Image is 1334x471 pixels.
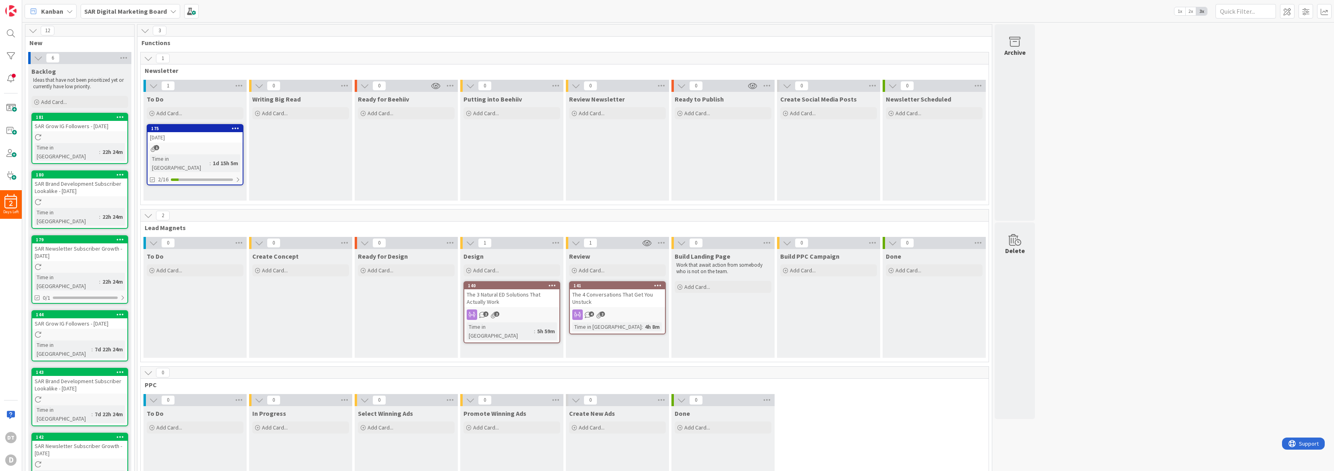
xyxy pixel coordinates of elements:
[41,6,63,16] span: Kanban
[267,395,281,405] span: 0
[35,340,91,358] div: Time in [GEOGRAPHIC_DATA]
[5,432,17,443] div: DT
[156,267,182,274] span: Add Card...
[463,409,526,417] span: Promote Winning Ads
[684,424,710,431] span: Add Card...
[464,282,559,289] div: 140
[41,98,67,106] span: Add Card...
[210,159,211,168] span: :
[896,267,921,274] span: Add Card...
[534,327,535,336] span: :
[1004,48,1026,57] div: Archive
[35,405,91,423] div: Time in [GEOGRAPHIC_DATA]
[570,282,665,307] div: 141The 4 Conversations That Get You Unstuck
[156,368,170,378] span: 0
[463,252,484,260] span: Design
[145,381,979,389] span: PPC
[464,289,559,307] div: The 3 Natural ED Solutions That Actually Work
[570,289,665,307] div: The 4 Conversations That Get You Unstuck
[579,267,605,274] span: Add Card...
[99,147,100,156] span: :
[1216,4,1276,19] input: Quick Filter...
[478,238,492,248] span: 1
[372,395,386,405] span: 0
[473,267,499,274] span: Add Card...
[5,454,17,466] div: D
[36,237,127,243] div: 179
[463,95,522,103] span: Putting into Beehiiv
[32,171,127,196] div: 180SAR Brand Development Subscriber Lookalike - [DATE]
[535,327,557,336] div: 5h 59m
[900,238,914,248] span: 0
[91,345,93,354] span: :
[676,261,764,275] span: Work that await action from somebody who is not on the team.
[572,322,642,331] div: Time in [GEOGRAPHIC_DATA]
[154,145,159,150] span: 1
[148,125,243,143] div: 175[DATE]
[158,175,168,184] span: 2/16
[100,277,125,286] div: 22h 24m
[32,171,127,178] div: 180
[886,95,951,103] span: Newsletter Scheduled
[368,267,393,274] span: Add Card...
[161,238,175,248] span: 0
[151,126,243,131] div: 175
[358,252,408,260] span: Ready for Design
[32,236,127,243] div: 179
[896,110,921,117] span: Add Card...
[156,110,182,117] span: Add Card...
[156,54,170,63] span: 1
[675,252,730,260] span: Build Landing Page
[1185,7,1196,15] span: 2x
[473,110,499,117] span: Add Card...
[32,121,127,131] div: SAR Grow IG Followers - [DATE]
[675,95,724,103] span: Ready to Publish
[252,95,301,103] span: Writing Big Read
[84,7,167,15] b: SAR Digital Marketing Board
[29,39,124,47] span: New
[100,147,125,156] div: 22h 24m
[569,95,625,103] span: Review Newsletter
[790,110,816,117] span: Add Card...
[467,322,534,340] div: Time in [GEOGRAPHIC_DATA]
[468,283,559,288] div: 140
[141,39,982,47] span: Functions
[150,154,210,172] div: Time in [GEOGRAPHIC_DATA]
[584,395,597,405] span: 0
[36,434,127,440] div: 142
[211,159,240,168] div: 1d 15h 5m
[589,311,594,317] span: 4
[684,283,710,290] span: Add Card...
[32,178,127,196] div: SAR Brand Development Subscriber Lookalike - [DATE]
[368,110,393,117] span: Add Card...
[780,95,857,103] span: Create Social Media Posts
[1174,7,1185,15] span: 1x
[32,318,127,329] div: SAR Grow IG Followers - [DATE]
[570,282,665,289] div: 141
[689,395,703,405] span: 0
[32,434,127,441] div: 142
[35,273,99,290] div: Time in [GEOGRAPHIC_DATA]
[99,212,100,221] span: :
[262,110,288,117] span: Add Card...
[569,409,615,417] span: Create New Ads
[579,424,605,431] span: Add Card...
[32,311,127,329] div: 144SAR Grow IG Followers - [DATE]
[478,81,492,91] span: 0
[35,208,99,226] div: Time in [GEOGRAPHIC_DATA]
[372,81,386,91] span: 0
[372,238,386,248] span: 0
[358,95,409,103] span: Ready for Beehiiv
[148,132,243,143] div: [DATE]
[36,312,127,317] div: 144
[36,369,127,375] div: 143
[494,311,499,317] span: 2
[675,409,690,417] span: Done
[795,238,808,248] span: 0
[161,81,175,91] span: 1
[9,201,13,206] span: 2
[99,277,100,286] span: :
[148,125,243,132] div: 175
[1196,7,1207,15] span: 3x
[584,81,597,91] span: 0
